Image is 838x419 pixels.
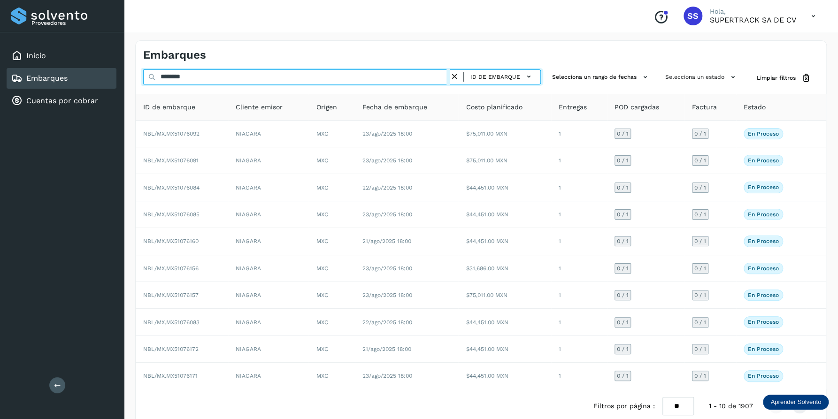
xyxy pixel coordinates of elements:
[228,174,308,201] td: NIAGARA
[709,401,753,411] span: 1 - 10 de 1907
[26,51,46,60] a: Inicio
[143,373,198,379] span: NBL/MX.MX51076171
[228,201,308,228] td: NIAGARA
[362,157,412,164] span: 23/ago/2025 18:00
[748,238,779,244] p: En proceso
[26,74,68,83] a: Embarques
[458,147,551,174] td: $75,011.00 MXN
[362,211,412,218] span: 23/ago/2025 18:00
[143,130,200,137] span: NBL/MX.MX51076092
[694,346,706,352] span: 0 / 1
[7,91,116,111] div: Cuentas por cobrar
[748,265,779,272] p: En proceso
[617,131,629,137] span: 0 / 1
[7,68,116,89] div: Embarques
[308,282,355,309] td: MXC
[757,74,796,82] span: Limpiar filtros
[458,201,551,228] td: $44,451.00 MXN
[617,373,629,379] span: 0 / 1
[143,184,200,191] span: NBL/MX.MX51076084
[748,184,779,190] p: En proceso
[362,130,412,137] span: 23/ago/2025 18:00
[551,255,607,282] td: 1
[228,309,308,335] td: NIAGARA
[236,102,283,112] span: Cliente emisor
[466,102,522,112] span: Costo planificado
[362,373,412,379] span: 23/ago/2025 18:00
[748,157,779,164] p: En proceso
[617,346,629,352] span: 0 / 1
[551,363,607,389] td: 1
[548,69,654,85] button: Selecciona un rango de fechas
[7,46,116,66] div: Inicio
[143,238,199,244] span: NBL/MX.MX51076160
[458,121,551,147] td: $75,011.00 MXN
[617,266,629,271] span: 0 / 1
[308,336,355,363] td: MXC
[617,158,629,163] span: 0 / 1
[458,228,551,255] td: $44,451.00 MXN
[692,102,717,112] span: Factura
[744,102,766,112] span: Estado
[308,147,355,174] td: MXC
[316,102,337,112] span: Origen
[551,228,607,255] td: 1
[458,255,551,282] td: $31,686.00 MXN
[228,121,308,147] td: NIAGARA
[362,184,412,191] span: 22/ago/2025 18:00
[694,238,706,244] span: 0 / 1
[593,401,655,411] span: Filtros por página :
[551,201,607,228] td: 1
[458,363,551,389] td: $44,451.00 MXN
[458,282,551,309] td: $75,011.00 MXN
[551,174,607,201] td: 1
[694,131,706,137] span: 0 / 1
[470,73,520,81] span: ID de embarque
[551,309,607,335] td: 1
[617,212,629,217] span: 0 / 1
[458,309,551,335] td: $44,451.00 MXN
[694,185,706,190] span: 0 / 1
[228,228,308,255] td: NIAGARA
[308,121,355,147] td: MXC
[143,292,199,298] span: NBL/MX.MX51076157
[694,212,706,217] span: 0 / 1
[308,228,355,255] td: MXC
[748,346,779,352] p: En proceso
[362,265,412,272] span: 23/ago/2025 18:00
[748,373,779,379] p: En proceso
[228,282,308,309] td: NIAGARA
[143,265,199,272] span: NBL/MX.MX51076156
[362,102,427,112] span: Fecha de embarque
[710,15,796,24] p: SUPERTRACK SA DE CV
[694,158,706,163] span: 0 / 1
[362,319,412,326] span: 22/ago/2025 18:00
[694,292,706,298] span: 0 / 1
[308,201,355,228] td: MXC
[228,336,308,363] td: NIAGARA
[362,346,411,352] span: 21/ago/2025 18:00
[551,336,607,363] td: 1
[26,96,98,105] a: Cuentas por cobrar
[143,157,199,164] span: NBL/MX.MX51076091
[468,70,537,84] button: ID de embarque
[748,292,779,298] p: En proceso
[308,363,355,389] td: MXC
[694,266,706,271] span: 0 / 1
[362,238,411,244] span: 21/ago/2025 18:00
[615,102,659,112] span: POD cargadas
[749,69,819,87] button: Limpiar filtros
[143,102,195,112] span: ID de embarque
[228,255,308,282] td: NIAGARA
[748,319,779,325] p: En proceso
[308,255,355,282] td: MXC
[763,395,829,410] div: Aprender Solvento
[551,147,607,174] td: 1
[362,292,412,298] span: 23/ago/2025 18:00
[617,185,629,190] span: 0 / 1
[143,319,200,326] span: NBL/MX.MX51076083
[694,320,706,325] span: 0 / 1
[617,320,629,325] span: 0 / 1
[661,69,742,85] button: Selecciona un estado
[748,211,779,218] p: En proceso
